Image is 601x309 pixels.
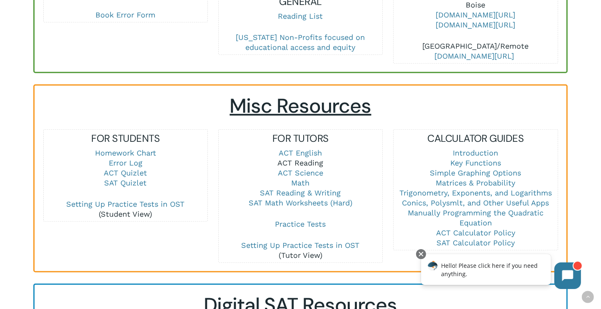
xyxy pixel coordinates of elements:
a: Practice Tests [275,220,326,228]
a: ACT Quizlet [104,168,147,177]
a: Manually Programming the Quadratic Equation [408,208,544,227]
a: ACT Science [278,168,323,177]
a: Error Log [109,158,142,167]
span: Misc Resources [230,93,372,119]
h5: CALCULATOR GUIDES [394,132,557,145]
a: Matrices & Probability [436,178,515,187]
a: ACT Calculator Policy [436,228,515,237]
a: SAT Calculator Policy [436,238,515,247]
a: Setting Up Practice Tests in OST [242,241,360,250]
p: (Student View) [44,199,207,219]
a: Conics, Polysmlt, and Other Useful Apps [402,198,549,207]
a: Trigonometry, Exponents, and Logarithms [399,188,552,197]
p: (Tutor View) [219,240,382,260]
a: SAT Math Worksheets (Hard) [249,198,352,207]
a: Reading List [278,12,323,20]
h5: FOR TUTORS [219,132,382,145]
a: SAT Quizlet [104,178,147,187]
a: Math [292,178,310,187]
a: Book Error Form [95,10,155,19]
a: Setting Up Practice Tests in OST [66,200,185,208]
a: [DOMAIN_NAME][URL] [436,20,515,29]
a: Introduction [453,148,498,157]
a: Homework Chart [95,148,156,157]
h5: FOR STUDENTS [44,132,207,145]
iframe: Chatbot [412,247,589,297]
a: [DOMAIN_NAME][URL] [434,52,514,60]
a: Simple Graphing Options [430,168,521,177]
a: ACT English [279,148,322,157]
a: [DOMAIN_NAME][URL] [436,10,515,19]
a: [US_STATE] Non-Profits focused on educational access and equity [236,33,365,52]
p: [GEOGRAPHIC_DATA]/Remote [394,41,557,61]
a: ACT Reading [278,158,324,167]
a: Key Functions [450,158,501,167]
a: SAT Reading & Writing [260,188,341,197]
